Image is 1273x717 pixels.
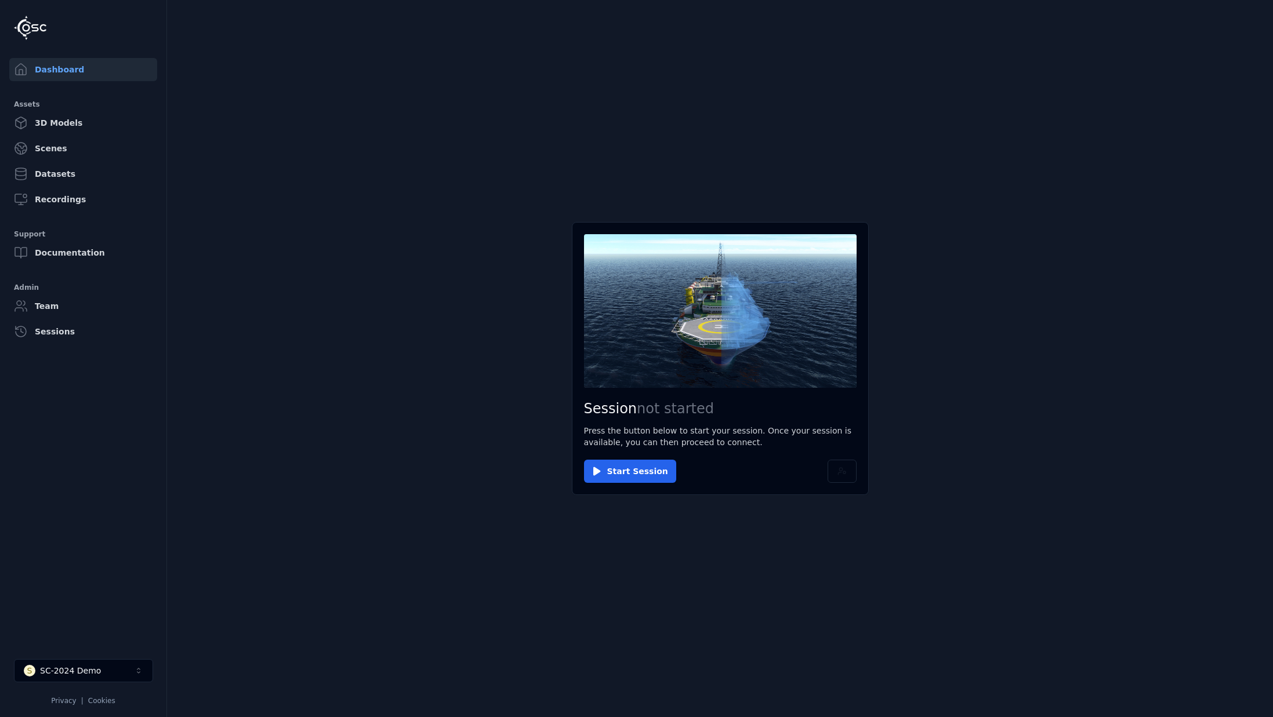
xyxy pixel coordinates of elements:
span: not started [637,401,714,417]
button: Start Session [584,460,676,483]
button: Select a workspace [14,659,153,682]
div: S [24,665,35,676]
div: SC-2024 Demo [40,665,101,676]
a: 3D Models [9,111,157,134]
a: Dashboard [9,58,157,81]
a: Datasets [9,162,157,185]
a: Privacy [51,697,76,705]
a: Sessions [9,320,157,343]
a: Cookies [88,697,115,705]
div: Support [14,227,153,241]
a: Team [9,294,157,318]
span: | [81,697,84,705]
div: Assets [14,97,153,111]
a: Scenes [9,137,157,160]
div: Admin [14,281,153,294]
img: Logo [14,16,46,40]
h2: Session [584,399,857,418]
a: Documentation [9,241,157,264]
a: Recordings [9,188,157,211]
p: Press the button below to start your session. Once your session is available, you can then procee... [584,425,857,448]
